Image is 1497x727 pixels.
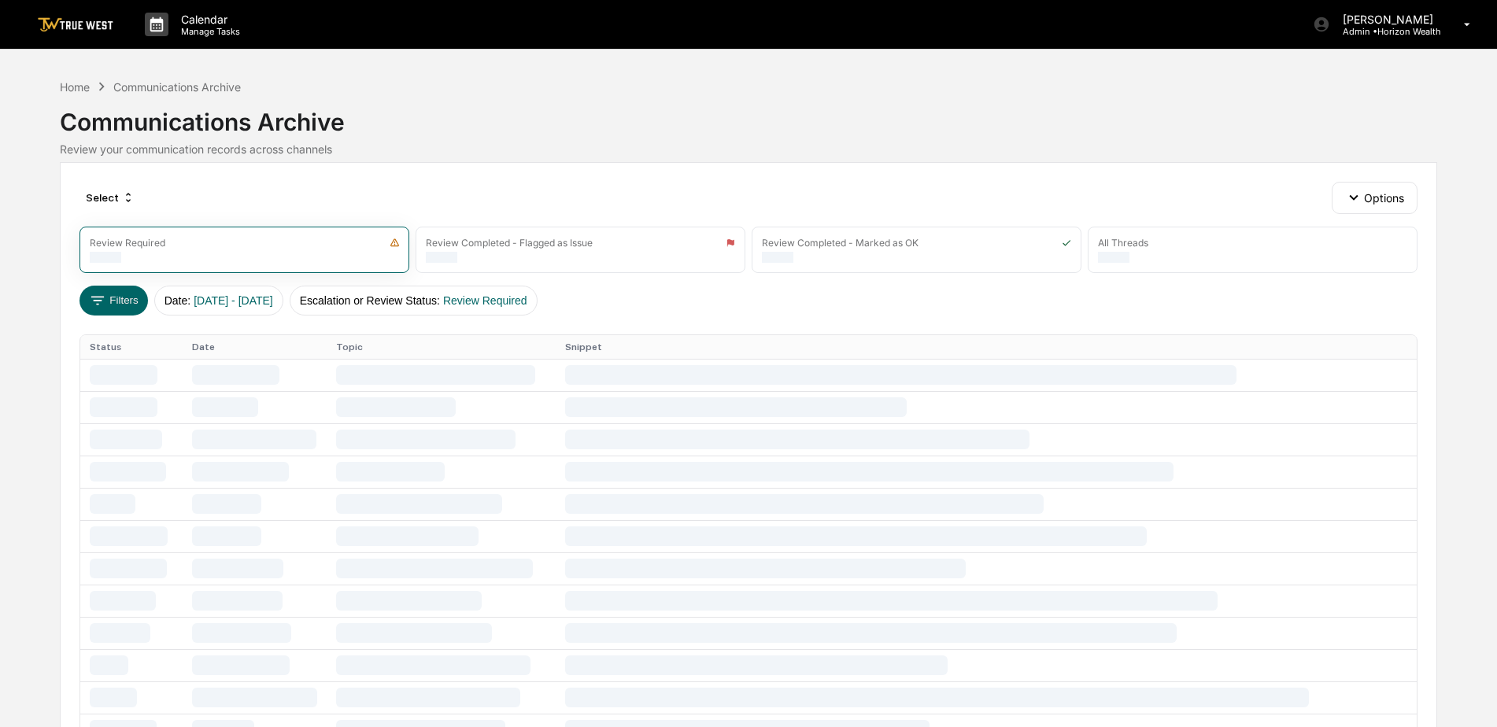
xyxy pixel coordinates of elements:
[183,335,327,359] th: Date
[60,142,1437,156] div: Review your communication records across channels
[168,13,248,26] p: Calendar
[1062,238,1071,248] img: icon
[113,80,241,94] div: Communications Archive
[726,238,735,248] img: icon
[80,335,183,359] th: Status
[194,294,273,307] span: [DATE] - [DATE]
[60,95,1437,136] div: Communications Archive
[762,237,919,249] div: Review Completed - Marked as OK
[327,335,556,359] th: Topic
[443,294,527,307] span: Review Required
[60,80,90,94] div: Home
[390,238,400,248] img: icon
[79,286,148,316] button: Filters
[79,185,141,210] div: Select
[556,335,1417,359] th: Snippet
[168,26,248,37] p: Manage Tasks
[290,286,538,316] button: Escalation or Review Status:Review Required
[154,286,283,316] button: Date:[DATE] - [DATE]
[38,17,113,32] img: logo
[1332,182,1418,213] button: Options
[1330,26,1441,37] p: Admin • Horizon Wealth
[90,237,165,249] div: Review Required
[1330,13,1441,26] p: [PERSON_NAME]
[426,237,593,249] div: Review Completed - Flagged as Issue
[1098,237,1148,249] div: All Threads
